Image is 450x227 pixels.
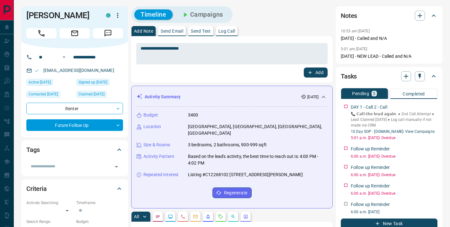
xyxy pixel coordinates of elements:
p: Follow up Reminder [351,164,390,171]
p: Add Note [134,29,153,33]
p: Follow up Reminder [351,201,390,208]
a: [EMAIL_ADDRESS][DOMAIN_NAME] [43,68,114,73]
p: All [134,214,139,219]
p: 6:00 a.m. [DATE] [351,209,437,215]
span: Email [60,28,90,38]
svg: Requests [218,214,223,219]
p: 5 [373,91,375,96]
p: Actively Searching: [26,200,73,206]
div: Mon Jul 28 2025 [76,91,123,100]
button: Open [112,162,121,171]
span: Message [93,28,123,38]
p: Log Call [218,29,235,33]
button: Add [304,68,328,78]
div: Tasks [341,69,437,84]
p: 6:00 a.m. [DATE] - Overdue [351,191,437,196]
div: Tags [26,142,123,157]
p: Location [143,123,161,130]
div: Mon Jul 28 2025 [76,79,123,88]
span: Contacted [DATE] [29,91,58,97]
p: Send Text [191,29,211,33]
svg: Calls [180,214,185,219]
p: 3 bedrooms, 2 bathrooms, 900-999 sqft [188,142,267,148]
p: Budget: [76,219,123,224]
p: [DATE] [307,94,319,100]
h2: Criteria [26,184,47,194]
p: Activity Summary [145,94,180,100]
p: 3400 [188,112,198,118]
p: Repeated Interest [143,171,179,178]
span: Active [DATE] [29,79,51,85]
p: Pending [352,91,369,96]
a: 10 Day SOP - [DOMAIN_NAME]- View Campaigns [351,129,435,134]
button: Open [60,53,68,61]
div: Wed Aug 06 2025 [26,91,73,100]
p: [DATE] - NEW LEAD - Called and N/A [341,53,437,60]
p: Send Email [161,29,183,33]
button: Timeline [134,9,173,20]
button: Campaigns [175,9,229,20]
svg: Notes [155,214,160,219]
h2: Tags [26,145,40,155]
div: Tue Jul 29 2025 [26,79,73,88]
p: 5:01 p.m. [DATE] - Overdue [351,135,437,141]
p: Timeframe: [76,200,123,206]
p: Search Range: [26,219,73,224]
p: 6:00 a.m. [DATE] - Overdue [351,154,437,159]
h2: Tasks [341,71,357,81]
p: [DATE] - Called and N/A [341,35,437,42]
p: 5:01 pm [DATE] [341,47,367,51]
button: Regenerate [212,187,252,198]
p: Follow up Reminder [351,183,390,189]
p: Budget [143,112,158,118]
p: 6:00 a.m. [DATE] - Overdue [351,172,437,178]
p: Follow up Reminder [351,146,390,152]
svg: Agent Actions [243,214,248,219]
svg: Opportunities [231,214,236,219]
p: DAY 1 - Call 2 - Call [351,104,387,111]
div: Activity Summary[DATE] [137,91,327,103]
p: Size & Rooms [143,142,170,148]
span: Claimed [DATE] [78,91,104,97]
span: Signed up [DATE] [78,79,107,85]
div: Notes [341,8,437,23]
div: Renter [26,103,123,114]
div: Future Follow Up [26,119,123,131]
p: Based on the lead's activity, the best time to reach out is: 4:00 PM - 4:02 PM [188,153,327,166]
h2: Notes [341,11,357,21]
p: 10:53 am [DATE] [341,29,370,33]
span: Call [26,28,56,38]
h1: [PERSON_NAME] [26,10,97,20]
p: Completed [403,92,425,96]
svg: Email Valid [35,68,39,73]
svg: Lead Browsing Activity [168,214,173,219]
p: [GEOGRAPHIC_DATA], [GEOGRAPHIC_DATA], [GEOGRAPHIC_DATA], [GEOGRAPHIC_DATA] [188,123,327,137]
div: Criteria [26,181,123,196]
p: 📞 𝗖𝗮𝗹𝗹 𝘁𝗵𝗲 𝗹𝗲𝗮𝗱 𝗮𝗴𝗮𝗶𝗻. ● 2nd Call Attempt ● Lead Claimed [DATE] ‎● Log call manually if not made ... [351,111,437,128]
svg: Emails [193,214,198,219]
svg: Listing Alerts [206,214,211,219]
p: Activity Pattern [143,153,174,160]
div: condos.ca [106,13,110,18]
p: Listing #C12268102 [STREET_ADDRESS][PERSON_NAME] [188,171,303,178]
